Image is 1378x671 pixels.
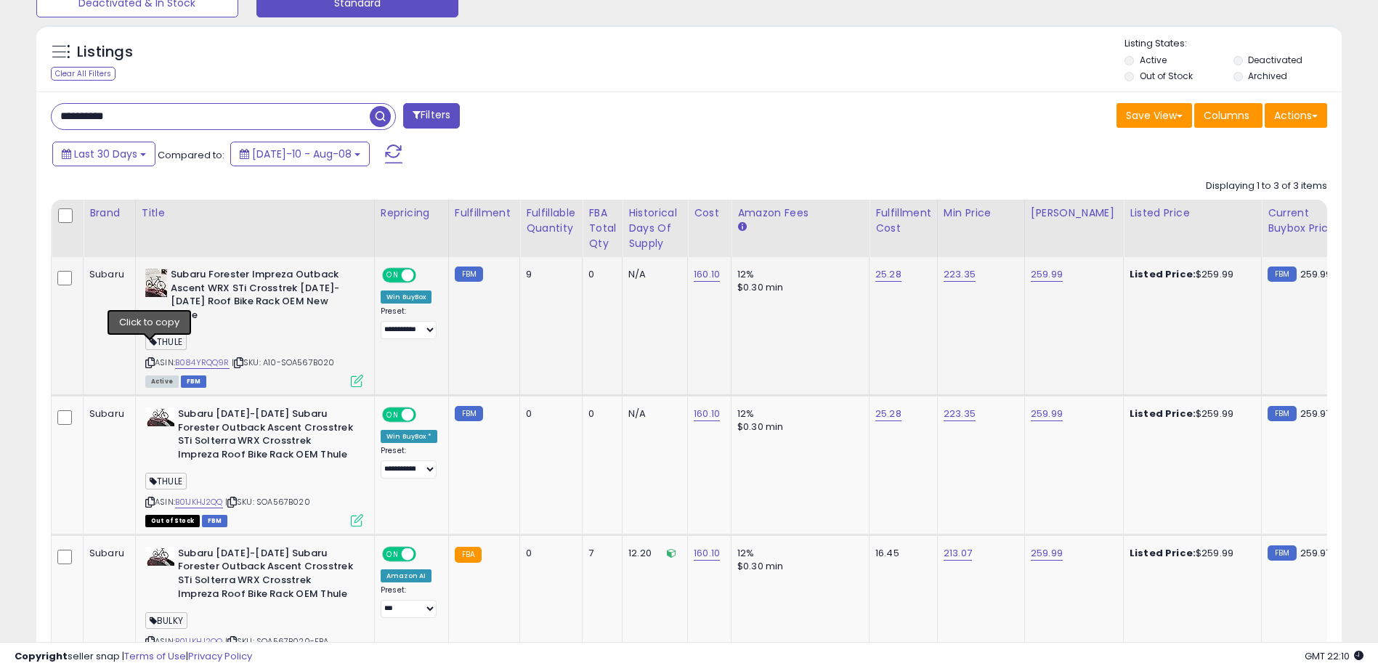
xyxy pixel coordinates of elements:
span: OFF [414,409,437,421]
a: 160.10 [694,546,720,561]
div: ASIN: [145,547,363,664]
a: 213.07 [944,546,972,561]
div: $0.30 min [737,560,858,573]
div: 7 [588,547,611,560]
small: FBM [455,267,483,282]
a: 223.35 [944,267,976,282]
a: Privacy Policy [188,649,252,663]
div: Min Price [944,206,1018,221]
a: B01JKHJ2QQ [175,496,223,508]
div: Listed Price [1130,206,1255,221]
a: 160.10 [694,407,720,421]
div: 0 [588,268,611,281]
span: ON [384,548,402,561]
div: Brand [89,206,129,221]
small: FBA [455,547,482,563]
span: ON [384,269,402,282]
small: Amazon Fees. [737,221,746,234]
img: 410g6E0vVYL._SL40_.jpg [145,547,174,566]
button: Save View [1116,103,1192,128]
p: Listing States: [1124,37,1342,51]
a: Terms of Use [124,649,186,663]
div: Fulfillable Quantity [526,206,576,236]
a: 259.99 [1031,407,1063,421]
div: Amazon AI [381,569,431,582]
div: Fulfillment Cost [875,206,931,236]
a: 160.10 [694,267,720,282]
div: Subaru [89,547,124,560]
div: 16.45 [875,547,926,560]
img: 410g6E0vVYL._SL40_.jpg [145,407,174,426]
div: Cost [694,206,725,221]
div: Preset: [381,306,437,339]
a: 259.99 [1031,267,1063,282]
div: ASIN: [145,407,363,525]
span: THULE [145,473,187,489]
div: Title [142,206,368,221]
button: Last 30 Days [52,142,155,166]
small: FBM [455,406,483,421]
span: 259.99 [1300,267,1332,281]
div: $259.99 [1130,407,1250,420]
label: Active [1140,54,1167,66]
div: 12% [737,268,858,281]
a: 223.35 [944,407,976,421]
div: Win BuyBox [381,290,432,304]
small: FBM [1268,545,1296,561]
div: N/A [628,407,676,420]
span: All listings that are currently out of stock and unavailable for purchase on Amazon [145,515,200,527]
div: Preset: [381,585,437,618]
div: Historical Days Of Supply [628,206,681,251]
small: FBM [1268,406,1296,421]
b: Listed Price: [1130,546,1196,560]
div: Subaru [89,407,124,420]
div: ASIN: [145,268,363,386]
span: | SKU: A10-SOA567B020 [232,357,335,368]
b: Subaru [DATE]-[DATE] Subaru Forester Outback Ascent Crosstrek STi Solterra WRX Crosstrek Impreza ... [178,547,354,604]
span: BULKY [145,612,187,629]
img: 51GekpKPlRL._SL40_.jpg [145,268,167,297]
div: $259.99 [1130,547,1250,560]
a: B084YRQQ9R [175,357,230,369]
span: 2025-09-8 22:10 GMT [1305,649,1363,663]
button: [DATE]-10 - Aug-08 [230,142,370,166]
span: All listings currently available for purchase on Amazon [145,375,179,388]
div: Fulfillment [455,206,514,221]
span: THULE [145,333,187,350]
div: [PERSON_NAME] [1031,206,1117,221]
div: 0 [588,407,611,420]
div: N/A [628,268,676,281]
div: FBA Total Qty [588,206,616,251]
div: $259.99 [1130,268,1250,281]
a: 259.99 [1031,546,1063,561]
div: Repricing [381,206,442,221]
div: 0 [526,407,571,420]
span: [DATE]-10 - Aug-08 [252,147,352,161]
div: Subaru [89,268,124,281]
span: Columns [1204,108,1249,123]
div: $0.30 min [737,420,858,434]
small: FBM [1268,267,1296,282]
div: seller snap | | [15,650,252,664]
span: OFF [414,269,437,282]
div: Preset: [381,446,437,479]
div: Clear All Filters [51,67,115,81]
span: FBM [202,515,228,527]
div: 12% [737,407,858,420]
label: Out of Stock [1140,70,1193,82]
label: Deactivated [1248,54,1302,66]
button: Filters [403,103,460,129]
div: Displaying 1 to 3 of 3 items [1206,179,1327,193]
a: 25.28 [875,407,901,421]
span: Compared to: [158,148,224,162]
b: Listed Price: [1130,267,1196,281]
span: Last 30 Days [74,147,137,161]
div: Current Buybox Price [1268,206,1342,236]
span: | SKU: SOA567B020 [225,496,310,508]
b: Listed Price: [1130,407,1196,420]
div: $0.30 min [737,281,858,294]
span: OFF [414,548,437,561]
strong: Copyright [15,649,68,663]
div: 0 [526,547,571,560]
div: Amazon Fees [737,206,863,221]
